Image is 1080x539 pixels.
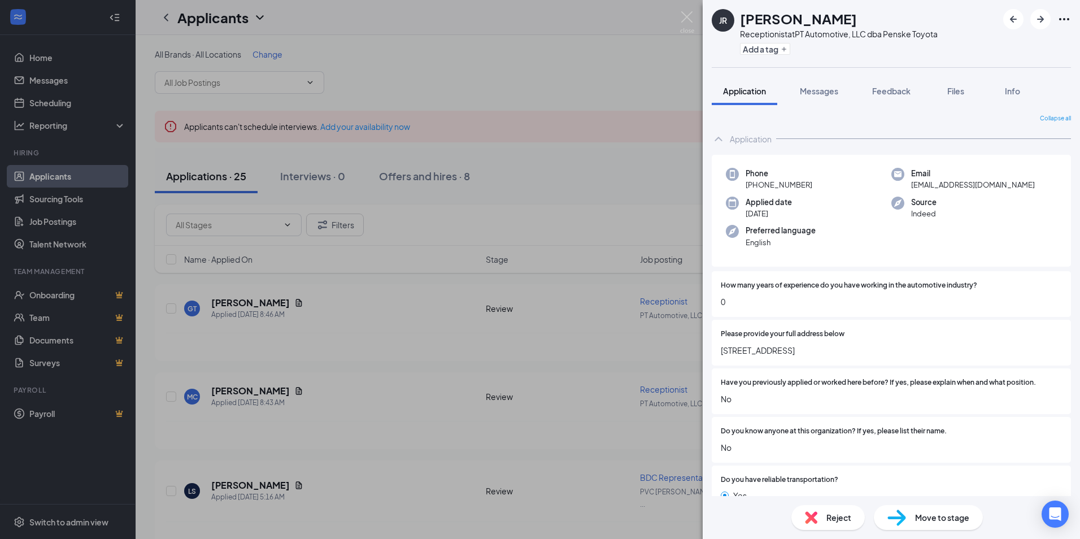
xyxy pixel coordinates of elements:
span: Indeed [911,208,937,219]
span: Info [1005,86,1020,96]
span: Source [911,197,937,208]
span: No [721,441,1062,454]
span: Files [947,86,964,96]
span: Do you know anyone at this organization? If yes, please list their name. [721,426,947,437]
span: Have you previously applied or worked here before? If yes, please explain when and what position. [721,377,1036,388]
svg: Plus [781,46,787,53]
svg: ArrowLeftNew [1007,12,1020,26]
button: ArrowRight [1030,9,1051,29]
svg: Ellipses [1057,12,1071,26]
span: 0 [721,295,1062,308]
span: English [746,237,816,248]
button: PlusAdd a tag [740,43,790,55]
span: Reject [826,511,851,524]
span: Collapse all [1040,114,1071,123]
div: Receptionist at PT Automotive, LLC dba Penske Toyota [740,28,938,40]
span: Please provide your full address below [721,329,844,340]
div: Open Intercom Messenger [1042,501,1069,528]
h1: [PERSON_NAME] [740,9,857,28]
span: [STREET_ADDRESS] [721,344,1062,357]
span: Email [911,168,1035,179]
span: [PHONE_NUMBER] [746,179,812,190]
span: Feedback [872,86,911,96]
button: ArrowLeftNew [1003,9,1024,29]
div: Application [730,133,772,145]
span: Phone [746,168,812,179]
span: [DATE] [746,208,792,219]
span: How many years of experience do you have working in the automotive industry? [721,280,977,291]
span: Do you have reliable transportation? [721,475,838,485]
svg: ArrowRight [1034,12,1047,26]
div: JR [719,15,727,26]
span: Preferred language [746,225,816,236]
span: Applied date [746,197,792,208]
svg: ChevronUp [712,132,725,146]
span: Yes [733,489,747,502]
span: No [721,393,1062,405]
span: [EMAIL_ADDRESS][DOMAIN_NAME] [911,179,1035,190]
span: Application [723,86,766,96]
span: Move to stage [915,511,969,524]
span: Messages [800,86,838,96]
